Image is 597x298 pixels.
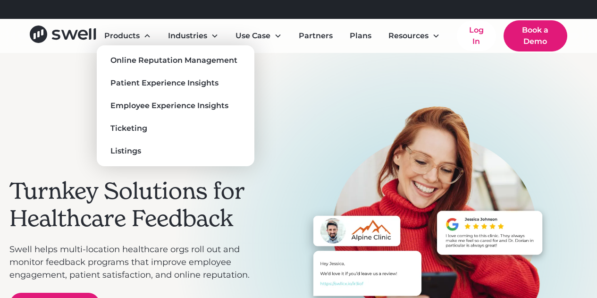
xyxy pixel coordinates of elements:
a: Partners [291,26,340,45]
div: Products [104,30,140,42]
a: home [30,26,96,46]
a: Online Reputation Management [104,53,247,68]
div: Resources [388,30,429,42]
div: Employee Experience Insights [110,100,228,111]
div: Use Case [235,30,270,42]
a: Employee Experience Insights [104,98,247,113]
div: Resources [381,26,447,45]
div: Industries [168,30,207,42]
div: Ticketing [110,123,147,134]
a: Plans [342,26,379,45]
a: Book a Demo [504,20,567,51]
div: Use Case [228,26,289,45]
div: Listings [110,145,141,157]
div: Industries [160,26,226,45]
a: Patient Experience Insights [104,76,247,91]
a: Ticketing [104,121,247,136]
div: Online Reputation Management [110,55,237,66]
p: Swell helps multi-location healthcare orgs roll out and monitor feedback programs that improve em... [9,243,253,281]
nav: Products [97,45,254,166]
a: Listings [104,144,247,159]
div: Patient Experience Insights [110,77,219,89]
div: Products [97,26,159,45]
h2: Turnkey Solutions for Healthcare Feedback [9,178,253,232]
a: Log In [457,21,496,51]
